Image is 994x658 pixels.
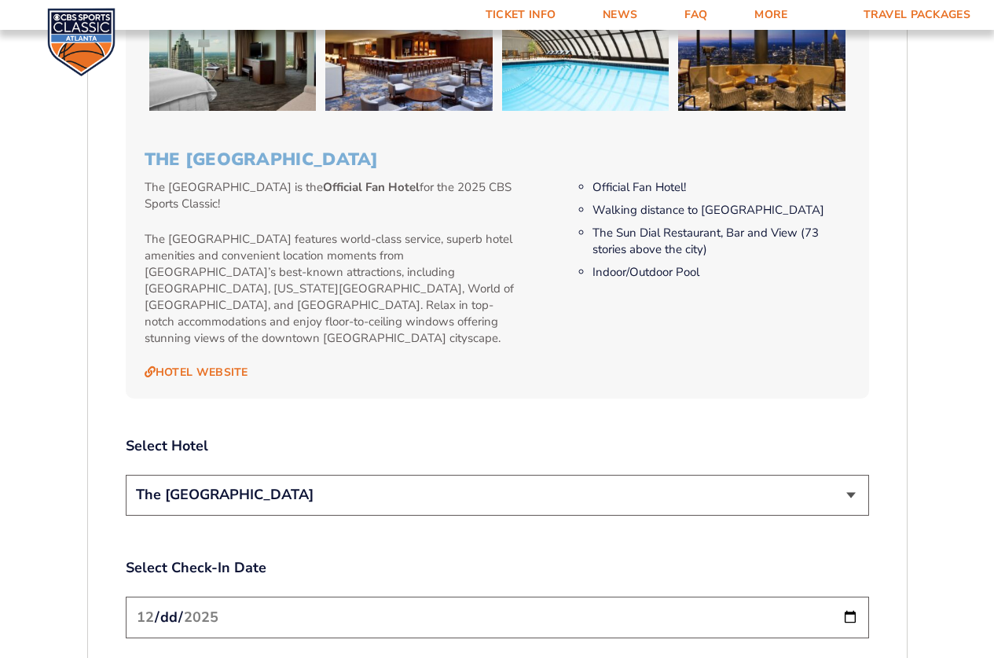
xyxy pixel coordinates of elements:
li: Walking distance to [GEOGRAPHIC_DATA] [592,202,849,219]
label: Select Hotel [126,436,869,456]
label: Select Check-In Date [126,558,869,578]
p: The [GEOGRAPHIC_DATA] is the for the 2025 CBS Sports Classic! [145,179,521,212]
li: Indoor/Outdoor Pool [592,264,849,281]
h3: The [GEOGRAPHIC_DATA] [145,149,850,170]
a: Hotel Website [145,366,248,380]
li: Official Fan Hotel! [592,179,849,196]
img: CBS Sports Classic [47,8,116,76]
strong: Official Fan Hotel [323,179,420,195]
p: The [GEOGRAPHIC_DATA] features world-class service, superb hotel amenities and convenient locatio... [145,231,521,347]
li: The Sun Dial Restaurant, Bar and View (73 stories above the city) [592,225,849,258]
